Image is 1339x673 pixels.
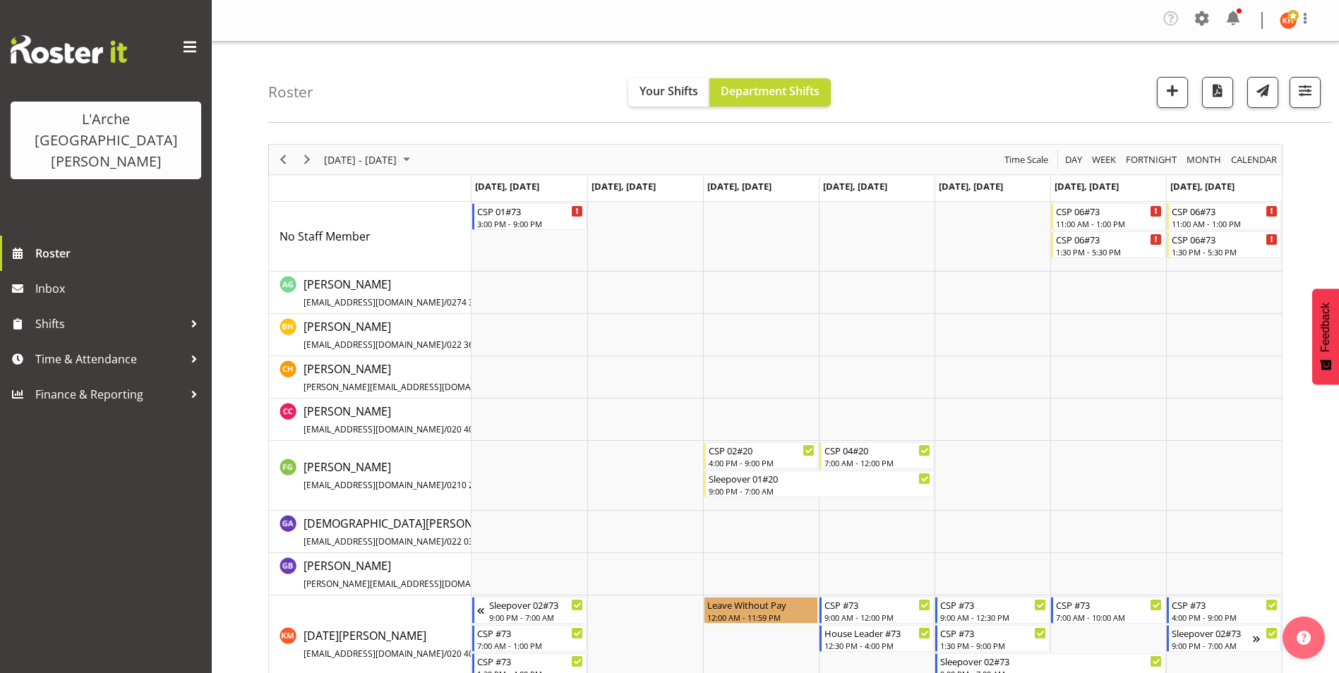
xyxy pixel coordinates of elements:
[1167,625,1281,652] div: Kartik Mahajan"s event - Sleepover 02#73 Begin From Sunday, September 14, 2025 at 9:00:00 PM GMT+...
[489,598,583,612] div: Sleepover 02#73
[269,272,472,314] td: Adrian Garduque resource
[1051,203,1165,230] div: No Staff Member"s event - CSP 06#73 Begin From Saturday, September 13, 2025 at 11:00:00 AM GMT+12...
[1172,598,1278,612] div: CSP #73
[477,640,583,651] div: 7:00 AM - 1:00 PM
[280,229,371,244] span: No Staff Member
[823,180,887,193] span: [DATE], [DATE]
[939,180,1003,193] span: [DATE], [DATE]
[304,516,513,548] span: [DEMOGRAPHIC_DATA][PERSON_NAME]
[940,626,1046,640] div: CSP #73
[472,203,587,230] div: No Staff Member"s event - CSP 01#73 Begin From Monday, September 8, 2025 at 3:00:00 PM GMT+12:00 ...
[819,442,934,469] div: Faustina Gaensicke"s event - CSP 04#20 Begin From Thursday, September 11, 2025 at 7:00:00 AM GMT+...
[721,83,819,99] span: Department Shifts
[304,319,500,351] span: [PERSON_NAME]
[1185,151,1223,169] span: Month
[1280,12,1297,29] img: kathryn-hunt10901.jpg
[269,356,472,399] td: Christopher Hill resource
[824,612,930,623] div: 9:00 AM - 12:00 PM
[1157,77,1188,108] button: Add a new shift
[35,313,184,334] span: Shifts
[444,535,447,547] span: /
[304,361,633,394] span: [PERSON_NAME]
[1297,631,1311,645] img: help-xxl-2.png
[280,228,371,245] a: No Staff Member
[304,423,444,435] span: [EMAIL_ADDRESS][DOMAIN_NAME]
[1172,232,1278,246] div: CSP 06#73
[1090,151,1119,169] button: Timeline Week
[1002,151,1051,169] button: Time Scale
[444,423,447,435] span: /
[940,654,1162,668] div: Sleepover 02#73
[935,597,1050,624] div: Kartik Mahajan"s event - CSP #73 Begin From Friday, September 12, 2025 at 9:00:00 AM GMT+12:00 En...
[304,558,633,590] span: [PERSON_NAME]
[935,625,1050,652] div: Kartik Mahajan"s event - CSP #73 Begin From Friday, September 12, 2025 at 1:30:00 PM GMT+12:00 En...
[268,84,313,100] h4: Roster
[1247,77,1278,108] button: Send a list of all shifts for the selected filtered period to all rostered employees.
[1172,626,1253,640] div: Sleepover 02#73
[304,515,513,549] a: [DEMOGRAPHIC_DATA][PERSON_NAME][EMAIL_ADDRESS][DOMAIN_NAME]/022 032 5884
[269,511,472,553] td: Gay Andrade resource
[444,479,447,491] span: /
[304,459,505,492] a: [PERSON_NAME][EMAIL_ADDRESS][DOMAIN_NAME]/0210 298 2818
[824,598,930,612] div: CSP #73
[295,145,319,174] div: Next
[1172,640,1253,651] div: 9:00 PM - 7:00 AM
[35,278,205,299] span: Inbox
[304,339,444,351] span: [EMAIL_ADDRESS][DOMAIN_NAME]
[269,441,472,511] td: Faustina Gaensicke resource
[1056,246,1162,257] div: 1:30 PM - 5:30 PM
[304,403,505,437] a: [PERSON_NAME][EMAIL_ADDRESS][DOMAIN_NAME]/020 4034 0884
[1167,597,1281,624] div: Kartik Mahajan"s event - CSP #73 Begin From Sunday, September 14, 2025 at 4:00:00 PM GMT+12:00 En...
[304,459,505,492] span: [PERSON_NAME]
[444,339,447,351] span: /
[1172,246,1278,257] div: 1:30 PM - 5:30 PM
[1167,203,1281,230] div: No Staff Member"s event - CSP 06#73 Begin From Sunday, September 14, 2025 at 11:00:00 AM GMT+12:0...
[472,625,587,652] div: Kartik Mahajan"s event - CSP #73 Begin From Monday, September 8, 2025 at 7:00:00 AM GMT+12:00 End...
[35,243,205,264] span: Roster
[304,404,505,436] span: [PERSON_NAME]
[477,218,583,229] div: 3:00 PM - 9:00 PM
[1230,151,1278,169] span: calendar
[1091,151,1117,169] span: Week
[35,348,184,370] span: Time & Attendance
[1051,231,1165,258] div: No Staff Member"s event - CSP 06#73 Begin From Saturday, September 13, 2025 at 1:30:00 PM GMT+12:...
[709,457,815,468] div: 4:00 PM - 9:00 PM
[489,612,583,623] div: 9:00 PM - 7:00 AM
[1290,77,1321,108] button: Filter Shifts
[269,202,472,272] td: No Staff Member resource
[1063,151,1085,169] button: Timeline Day
[304,360,633,394] a: [PERSON_NAME][PERSON_NAME][EMAIL_ADDRESS][DOMAIN_NAME][PERSON_NAME]
[940,612,1046,623] div: 9:00 AM - 12:30 PM
[35,384,184,405] span: Finance & Reporting
[1056,598,1162,612] div: CSP #73
[709,485,930,497] div: 9:00 PM - 7:00 AM
[1064,151,1083,169] span: Day
[323,151,398,169] span: [DATE] - [DATE]
[707,612,815,623] div: 12:00 AM - 11:59 PM
[1170,180,1235,193] span: [DATE], [DATE]
[271,145,295,174] div: Previous
[444,648,447,660] span: /
[1056,612,1162,623] div: 7:00 AM - 10:00 AM
[1229,151,1280,169] button: Month
[1172,204,1278,218] div: CSP 06#73
[472,597,587,624] div: Kartik Mahajan"s event - Sleepover 02#73 Begin From Sunday, September 7, 2025 at 9:00:00 PM GMT+1...
[824,457,930,468] div: 7:00 AM - 12:00 PM
[707,598,815,612] div: Leave Without Pay
[1124,151,1179,169] button: Fortnight
[824,640,930,651] div: 12:30 PM - 4:00 PM
[824,443,930,457] div: CSP 04#20
[1319,303,1332,352] span: Feedback
[25,109,187,172] div: L'Arche [GEOGRAPHIC_DATA][PERSON_NAME]
[269,314,472,356] td: Ben Hammond resource
[447,339,500,351] span: 022 361 2940
[704,471,934,497] div: Faustina Gaensicke"s event - Sleepover 01#20 Begin From Wednesday, September 10, 2025 at 9:00:00 ...
[628,78,709,107] button: Your Shifts
[1202,77,1233,108] button: Download a PDF of the roster according to the set date range.
[304,296,444,308] span: [EMAIL_ADDRESS][DOMAIN_NAME]
[704,442,818,469] div: Faustina Gaensicke"s event - CSP 02#20 Begin From Wednesday, September 10, 2025 at 4:00:00 PM GMT...
[269,553,472,595] td: Gillian Bradshaw resource
[304,277,500,309] span: [PERSON_NAME]
[1312,289,1339,384] button: Feedback - Show survey
[1051,597,1165,624] div: Kartik Mahajan"s event - CSP #73 Begin From Saturday, September 13, 2025 at 7:00:00 AM GMT+12:00 ...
